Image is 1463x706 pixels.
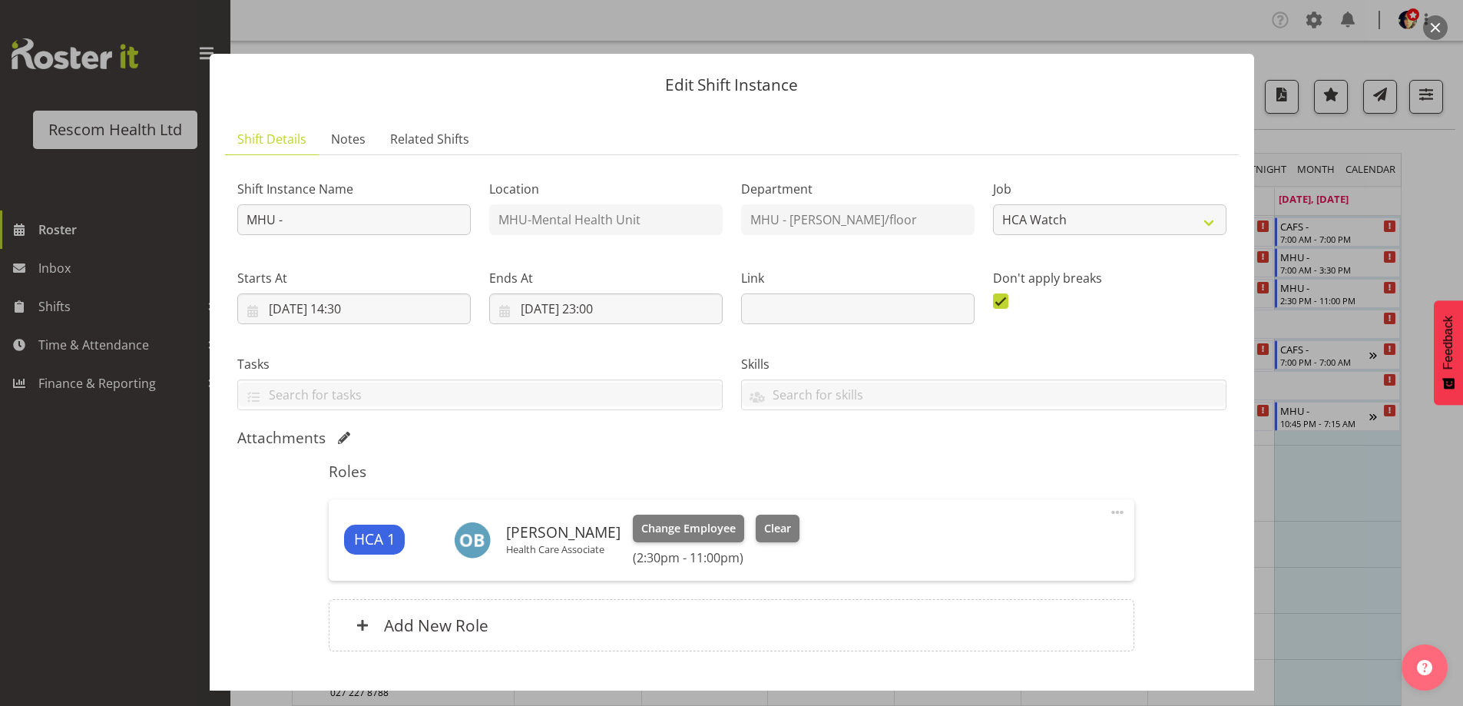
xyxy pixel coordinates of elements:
img: olive-batrlett5906.jpg [454,522,491,559]
label: Ends At [489,269,723,287]
input: Search for skills [742,383,1226,406]
input: Click to select... [237,293,471,324]
span: Related Shifts [390,130,469,148]
h5: Roles [329,462,1134,481]
label: Location [489,180,723,198]
span: HCA 1 [354,529,396,551]
button: Feedback - Show survey [1434,300,1463,405]
button: Clear [756,515,799,542]
input: Shift Instance Name [237,204,471,235]
p: Edit Shift Instance [225,77,1239,93]
label: Job [993,180,1226,198]
label: Starts At [237,269,471,287]
span: Shift Details [237,130,306,148]
label: Department [741,180,975,198]
button: Change Employee [633,515,744,542]
input: Search for tasks [238,383,722,406]
span: Notes [331,130,366,148]
h6: Add New Role [384,615,488,635]
h6: (2:30pm - 11:00pm) [633,550,799,565]
span: Feedback [1441,316,1455,370]
label: Shift Instance Name [237,180,471,198]
label: Tasks [237,355,723,373]
p: Health Care Associate [506,543,621,555]
h5: Attachments [237,429,326,447]
span: Clear [764,520,791,537]
label: Link [741,269,975,287]
label: Don't apply breaks [993,269,1226,287]
span: Change Employee [641,520,736,537]
h6: [PERSON_NAME] [506,524,621,541]
img: help-xxl-2.png [1417,660,1432,675]
input: Click to select... [489,293,723,324]
label: Skills [741,355,1226,373]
